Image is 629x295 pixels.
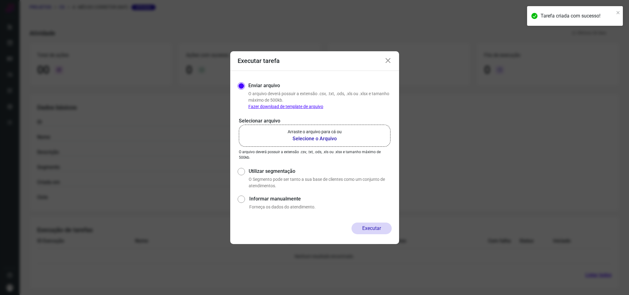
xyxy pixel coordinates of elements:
div: Tarefa criada com sucesso! [541,12,614,20]
h3: Executar tarefa [238,57,280,64]
p: O arquivo deverá possuir a extensão .csv, .txt, .ods, .xls ou .xlsx e tamanho máximo de 500kb. [248,91,392,110]
label: Informar manualmente [249,195,391,203]
p: Forneça os dados do atendimento. [249,204,391,210]
a: Fazer download de template de arquivo [248,104,323,109]
p: O arquivo deverá possuir a extensão .csv, .txt, .ods, .xls ou .xlsx e tamanho máximo de 500kb. [239,149,390,160]
p: Arraste o arquivo para cá ou [288,129,342,135]
button: Executar [351,223,392,234]
label: Enviar arquivo [248,82,280,89]
label: Utilizar segmentação [249,168,391,175]
p: O Segmento pode ser tanto a sua base de clientes como um conjunto de atendimentos. [249,176,391,189]
p: Selecionar arquivo [239,117,390,125]
button: close [616,9,620,16]
b: Selecione o Arquivo [288,135,342,142]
